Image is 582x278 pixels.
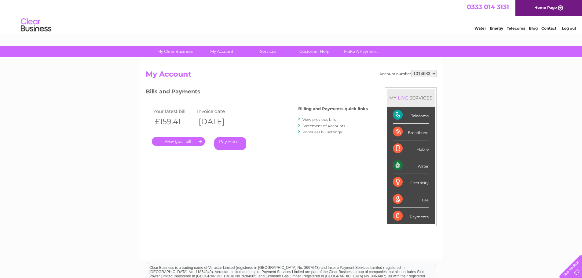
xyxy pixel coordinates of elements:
[146,70,437,81] h2: My Account
[152,107,196,115] td: Your latest bill
[147,3,436,30] div: Clear Business is a trading name of Verastar Limited (registered in [GEOGRAPHIC_DATA] No. 3667643...
[490,26,503,31] a: Energy
[529,26,538,31] a: Blog
[379,70,437,77] div: Account number
[393,157,429,174] div: Water
[393,140,429,157] div: Mobile
[20,16,52,34] img: logo.png
[302,124,345,128] a: Statement of Accounts
[302,130,342,134] a: Paperless bill settings
[393,174,429,191] div: Electricity
[467,3,509,11] a: 0333 014 3131
[562,26,576,31] a: Log out
[393,208,429,224] div: Payments
[336,46,386,57] a: Make A Payment
[214,137,246,150] a: Pay Here
[150,46,200,57] a: My Clear Business
[393,124,429,140] div: Broadband
[507,26,525,31] a: Telecoms
[393,191,429,208] div: Gas
[146,87,368,98] h3: Bills and Payments
[397,95,409,101] div: LIVE
[152,115,196,128] th: £159.41
[196,107,240,115] td: Invoice date
[298,107,368,111] h4: Billing and Payments quick links
[196,115,240,128] th: [DATE]
[541,26,556,31] a: Contact
[393,107,429,124] div: Telecoms
[243,46,293,57] a: Services
[289,46,340,57] a: Customer Help
[474,26,486,31] a: Water
[196,46,247,57] a: My Account
[152,137,205,146] a: .
[387,89,435,107] div: MY SERVICES
[302,117,336,122] a: View previous bills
